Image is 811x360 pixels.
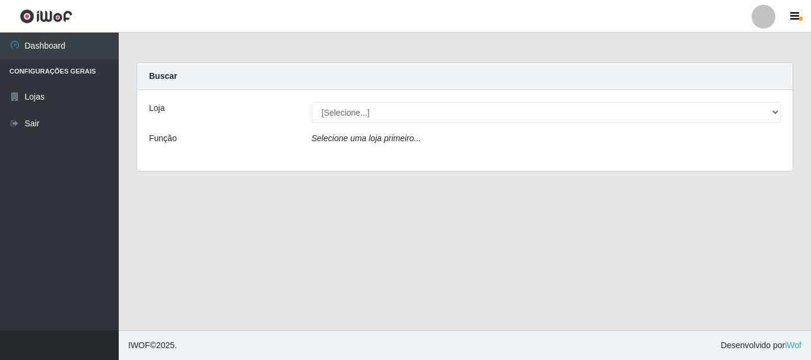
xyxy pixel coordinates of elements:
label: Função [149,132,177,145]
span: IWOF [128,340,150,350]
span: © 2025 . [128,339,177,352]
img: CoreUI Logo [20,9,72,24]
a: iWof [785,340,802,350]
label: Loja [149,102,164,114]
strong: Buscar [149,71,177,81]
span: Desenvolvido por [721,339,802,352]
i: Selecione uma loja primeiro... [312,133,421,143]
